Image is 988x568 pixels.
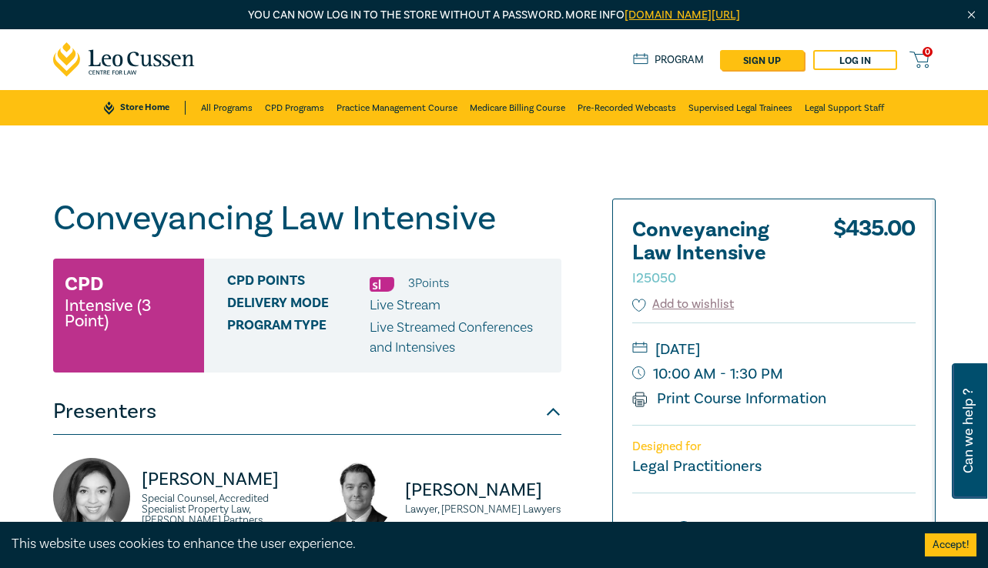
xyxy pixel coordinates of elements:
a: Practice Management Course [337,90,457,125]
img: Substantive Law [370,277,394,292]
h1: Conveyancing Law Intensive [53,199,561,239]
p: [PERSON_NAME] [405,478,561,503]
span: Can we help ? [961,373,976,489]
li: 3 Point s [408,273,449,293]
small: [DATE] [632,337,916,362]
a: Pre-Recorded Webcasts [578,90,676,125]
img: Close [965,8,978,22]
a: Program [633,53,705,67]
h3: CPD [65,270,103,298]
a: Log in [813,50,897,70]
a: Print Course Information [632,389,827,409]
label: Live Stream [699,520,770,540]
small: Legal Practitioners [632,456,762,476]
div: This website uses cookies to enhance the user experience. [12,534,902,554]
small: Intensive (3 Point) [65,298,193,329]
span: 0 [923,47,933,57]
span: Program type [227,318,370,358]
span: Select: [632,520,663,537]
p: Designed for [632,439,916,454]
small: I25050 [632,269,676,287]
img: https://s3.ap-southeast-2.amazonaws.com/leo-cussen-store-production-content/Contacts/Victoria%20A... [53,458,130,535]
img: https://s3.ap-southeast-2.amazonaws.com/leo-cussen-store-production-content/Contacts/Julian%20McI... [316,458,394,535]
span: Live Stream [370,296,440,314]
span: Delivery Mode [227,296,370,316]
div: $ 435.00 [833,219,916,296]
a: Legal Support Staff [805,90,884,125]
button: Add to wishlist [632,296,735,313]
span: CPD Points [227,273,370,293]
p: [PERSON_NAME] [142,467,298,492]
p: Live Streamed Conferences and Intensives [370,318,550,358]
a: All Programs [201,90,253,125]
a: sign up [720,50,804,70]
h2: Conveyancing Law Intensive [632,219,802,288]
button: Presenters [53,389,561,435]
small: Lawyer, [PERSON_NAME] Lawyers [405,504,561,515]
a: [DOMAIN_NAME][URL] [625,8,740,22]
a: Store Home [104,101,185,115]
small: 10:00 AM - 1:30 PM [632,362,916,386]
button: Accept cookies [925,533,976,556]
a: Supervised Legal Trainees [688,90,792,125]
small: Special Counsel, Accredited Specialist Property Law, [PERSON_NAME] Partners [142,493,298,526]
a: CPD Programs [265,90,324,125]
p: You can now log in to the store without a password. More info [53,7,936,24]
a: Medicare Billing Course [470,90,565,125]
